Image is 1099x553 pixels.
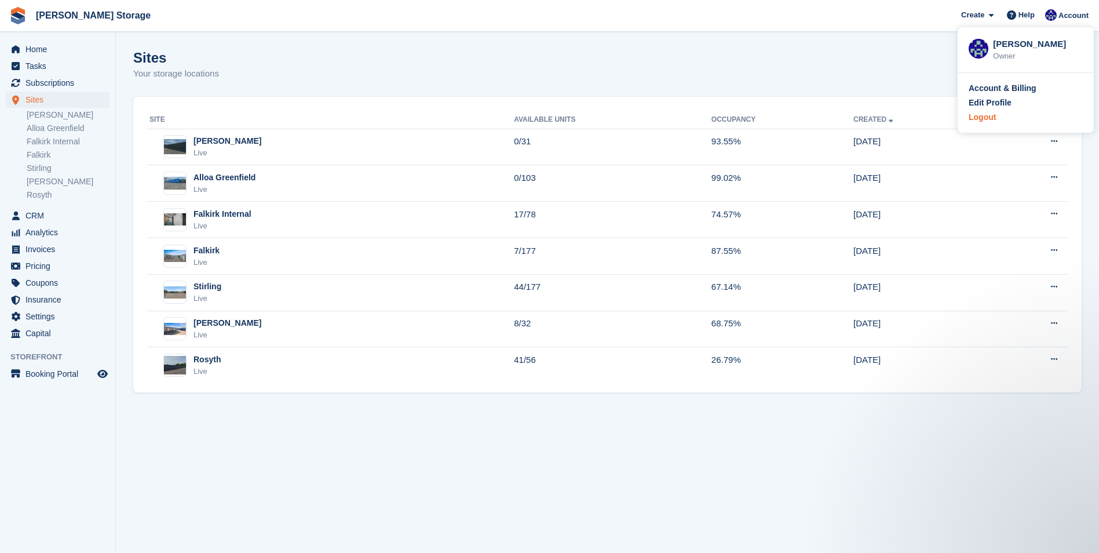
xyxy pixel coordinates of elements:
span: CRM [25,208,95,224]
div: Owner [993,50,1083,62]
td: 93.55% [711,129,853,165]
img: Image of Livingston site [164,323,186,335]
a: menu [6,224,109,241]
span: Capital [25,325,95,341]
a: Edit Profile [969,97,1083,109]
td: 74.57% [711,202,853,238]
img: Ross Watt [969,39,988,59]
a: menu [6,58,109,74]
a: menu [6,258,109,274]
div: Falkirk Internal [193,208,251,220]
td: 41/56 [514,347,711,383]
div: Edit Profile [969,97,1012,109]
a: Logout [969,111,1083,123]
a: menu [6,292,109,308]
div: Live [193,147,261,159]
div: Account & Billing [969,82,1036,94]
img: Image of Rosyth site [164,356,186,374]
img: Image of Falkirk site [164,250,186,262]
div: [PERSON_NAME] [193,317,261,329]
span: Pricing [25,258,95,274]
a: Stirling [27,163,109,174]
td: [DATE] [853,129,989,165]
span: Create [961,9,984,21]
a: Alloa Greenfield [27,123,109,134]
a: menu [6,366,109,382]
a: menu [6,208,109,224]
a: [PERSON_NAME] [27,176,109,187]
span: Settings [25,308,95,325]
td: 67.14% [711,274,853,311]
img: Image of Stirling site [164,286,186,299]
a: menu [6,92,109,108]
td: 26.79% [711,347,853,383]
th: Available Units [514,111,711,129]
a: menu [6,275,109,291]
td: 0/31 [514,129,711,165]
td: 68.75% [711,311,853,347]
img: stora-icon-8386f47178a22dfd0bd8f6a31ec36ba5ce8667c1dd55bd0f319d3a0aa187defe.svg [9,7,27,24]
span: Booking Portal [25,366,95,382]
a: Rosyth [27,190,109,201]
img: Image of Falkirk Internal site [164,213,186,225]
a: Created [853,115,896,123]
p: Your storage locations [133,67,219,81]
td: 44/177 [514,274,711,311]
td: [DATE] [853,165,989,202]
td: 7/177 [514,238,711,275]
a: menu [6,75,109,91]
img: Ross Watt [1045,9,1057,21]
div: [PERSON_NAME] [193,135,261,147]
h1: Sites [133,50,219,66]
td: 87.55% [711,238,853,275]
span: Subscriptions [25,75,95,91]
div: Stirling [193,281,221,293]
div: Falkirk [193,245,220,257]
td: [DATE] [853,274,989,311]
td: 0/103 [514,165,711,202]
span: Coupons [25,275,95,291]
img: Image of Alloa Greenfield site [164,177,186,190]
a: menu [6,241,109,257]
a: [PERSON_NAME] Storage [31,6,155,25]
div: [PERSON_NAME] [993,38,1083,48]
span: Analytics [25,224,95,241]
span: Insurance [25,292,95,308]
div: Live [193,329,261,341]
td: 17/78 [514,202,711,238]
td: [DATE] [853,238,989,275]
a: Preview store [96,367,109,381]
span: Home [25,41,95,57]
span: Help [1018,9,1035,21]
div: Live [193,366,221,377]
div: Logout [969,111,996,123]
td: [DATE] [853,347,989,383]
td: 8/32 [514,311,711,347]
td: [DATE] [853,311,989,347]
div: Live [193,257,220,268]
div: Live [193,184,255,195]
a: Falkirk Internal [27,136,109,147]
a: Falkirk [27,150,109,161]
a: menu [6,308,109,325]
th: Occupancy [711,111,853,129]
td: 99.02% [711,165,853,202]
span: Account [1058,10,1089,21]
span: Tasks [25,58,95,74]
div: Live [193,220,251,232]
a: menu [6,325,109,341]
th: Site [147,111,514,129]
a: Account & Billing [969,82,1083,94]
span: Invoices [25,241,95,257]
a: [PERSON_NAME] [27,110,109,121]
span: Sites [25,92,95,108]
div: Alloa Greenfield [193,172,255,184]
div: Rosyth [193,354,221,366]
td: [DATE] [853,202,989,238]
div: Live [193,293,221,304]
a: menu [6,41,109,57]
img: Image of Alloa Kelliebank site [164,139,186,155]
span: Storefront [10,351,115,363]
